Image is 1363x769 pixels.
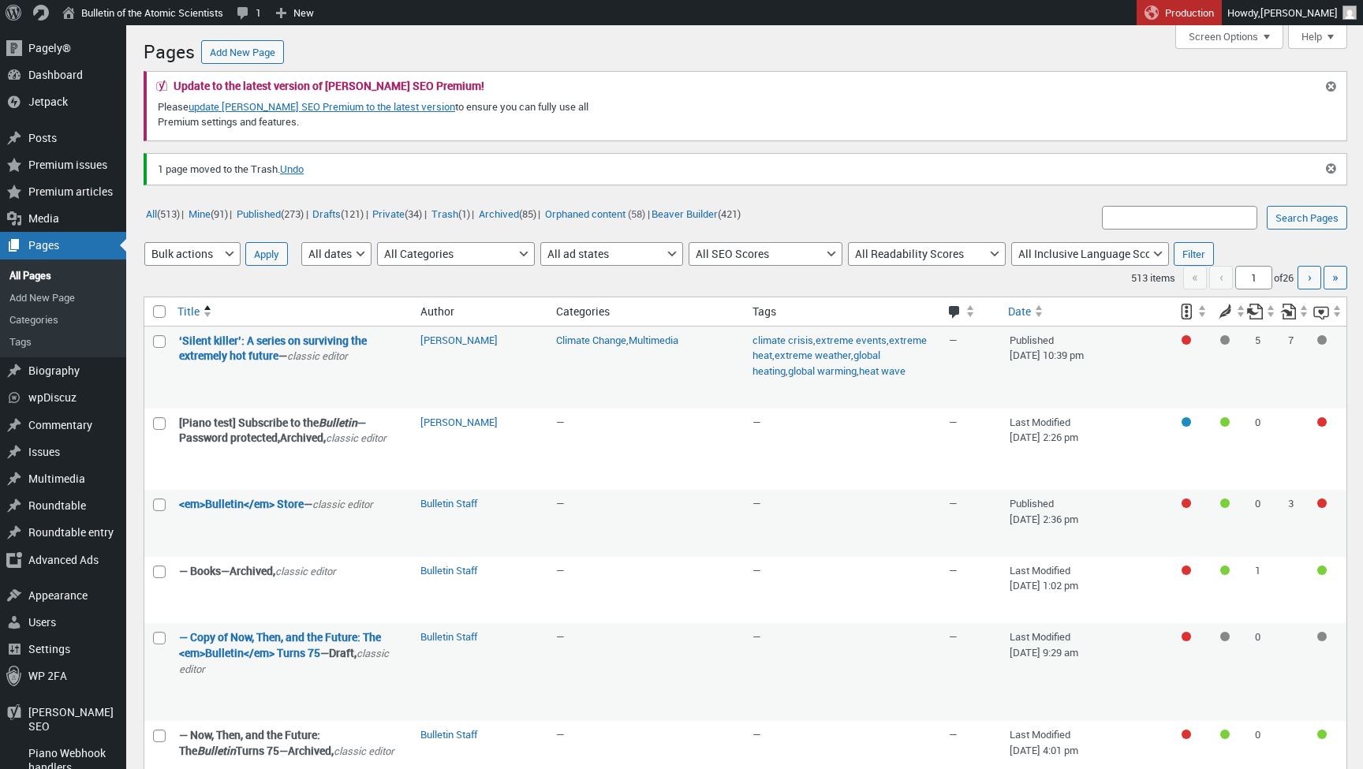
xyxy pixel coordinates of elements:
[629,333,678,347] a: Multimedia
[405,207,422,221] span: (34)
[1182,498,1191,508] div: Focus keyphrase not set
[177,304,200,319] span: Title
[1182,335,1191,345] div: Focus keyphrase not set
[816,333,887,347] a: extreme events
[211,207,228,221] span: (91)
[556,727,565,741] span: —
[1247,409,1280,491] td: 0
[752,333,927,363] a: extreme heat
[1002,557,1170,623] td: Last Modified [DATE] 1:02 pm
[156,160,1316,179] p: 1 page moved to the Trash.
[275,564,336,578] span: classic editor
[1183,266,1207,289] span: «
[1220,417,1230,427] div: Good
[1182,632,1191,641] div: Focus keyphrase not set
[949,563,958,577] span: —
[281,207,304,221] span: (273)
[859,364,906,378] a: heat wave
[556,563,565,577] span: —
[144,204,181,222] a: All(513)
[312,497,373,511] span: classic editor
[420,563,477,577] a: Bulletin Staff
[752,563,761,577] span: —
[1283,271,1294,285] span: 26
[179,629,381,660] a: “Copy of Now, Then, and the Future: The <em>Bulletin</em> Turns 75” (Edit)
[718,207,741,221] span: (421)
[947,305,962,321] span: Comments
[752,629,761,644] span: —
[420,727,477,741] a: Bulletin Staff
[1280,327,1313,409] td: 7
[1280,490,1313,556] td: 3
[179,333,405,364] strong: —
[752,415,761,429] span: —
[556,415,565,429] span: —
[1247,557,1280,623] td: 1
[548,327,745,409] td: ,
[179,496,304,511] a: “<em>Bulletin</em> Store” (Edit)
[429,204,472,222] a: Trash(1)
[174,80,484,91] h2: Update to the latest version of [PERSON_NAME] SEO Premium!
[1002,409,1170,491] td: Last Modified [DATE] 2:26 pm
[1170,297,1208,326] a: SEO score
[171,297,413,326] a: Title
[157,207,180,221] span: (513)
[144,203,184,224] li: |
[1002,623,1170,721] td: Last Modified [DATE] 9:29 am
[1247,327,1280,409] td: 5
[1260,6,1338,20] span: [PERSON_NAME]
[543,204,627,222] a: Orphaned content
[543,203,644,224] li: (58)
[556,333,626,347] a: Climate Change
[420,333,498,347] a: [PERSON_NAME]
[144,203,743,224] ul: |
[476,203,540,224] li: |
[1220,335,1230,345] div: Not available
[556,496,565,510] span: —
[179,415,405,446] strong: [Piano test] Subscribe to the —
[420,415,498,429] a: [PERSON_NAME]
[197,743,236,758] em: Bulletin
[556,629,565,644] span: —
[420,629,477,644] a: Bulletin Staff
[311,204,366,222] a: Drafts(121)
[949,333,958,347] span: —
[1247,490,1280,556] td: 0
[752,496,761,510] span: —
[1131,271,1175,285] span: 513 items
[156,98,633,131] p: Please to ensure you can fully use all Premium settings and features.
[1267,206,1347,230] input: Search Pages
[1247,297,1276,326] a: Outgoing internal links
[179,727,405,759] strong: — Now, Then, and the Future: The Turns 75 —
[1247,623,1280,721] td: 0
[548,297,745,327] th: Categories
[371,203,427,224] li: |
[752,333,813,347] a: climate crisis
[1209,266,1233,289] span: ‹
[458,207,470,221] span: (1)
[1220,566,1230,575] div: Good
[234,204,305,222] a: Published(273)
[1317,498,1327,508] div: Needs improvement
[179,430,280,445] span: Password protected,
[949,415,958,429] span: —
[179,333,367,364] a: “‘Silent killer’: A series on surviving the extremely hot future” (Edit)
[288,743,334,758] span: Archived,
[788,364,857,378] a: global warming
[1002,327,1170,409] td: Published [DATE] 10:39 pm
[1174,242,1214,266] input: Filter
[311,203,368,224] li: |
[1008,304,1031,319] span: Date
[230,563,275,578] span: Archived,
[186,203,232,224] li: |
[201,40,284,64] a: Add New Page
[1313,297,1342,326] a: Inclusive language score
[650,204,743,222] a: Beaver Builder(421)
[334,744,394,758] span: classic editor
[280,430,326,445] span: Archived,
[1332,268,1339,286] span: »
[1220,498,1230,508] div: Good
[949,629,958,644] span: —
[752,727,761,741] span: —
[1280,297,1309,326] a: Received internal links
